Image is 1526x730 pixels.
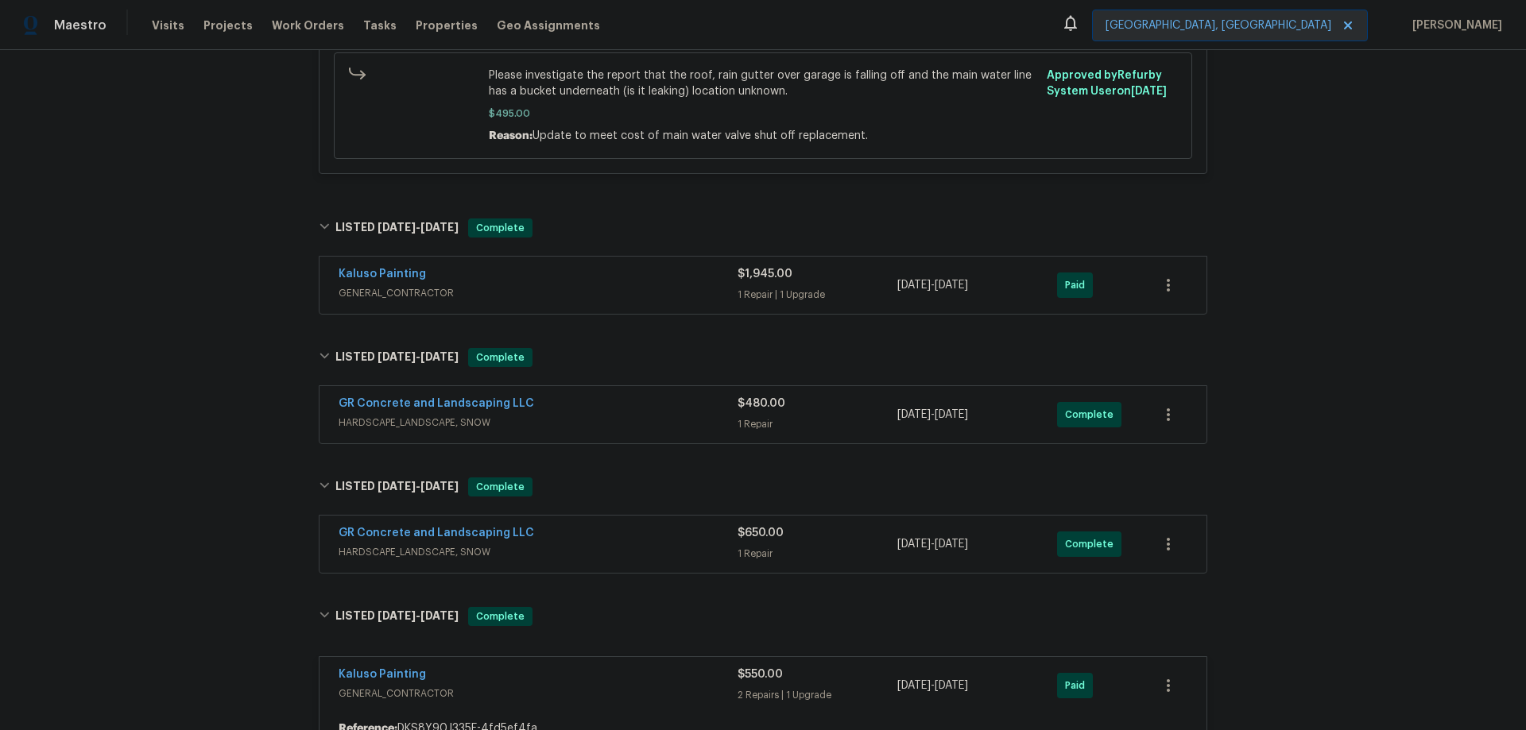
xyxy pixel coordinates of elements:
[335,477,459,496] h6: LISTED
[420,481,459,492] span: [DATE]
[489,68,1038,99] span: Please investigate the report that the roof, rain gutter over garage is falling off and the main ...
[1106,17,1331,33] span: [GEOGRAPHIC_DATA], [GEOGRAPHIC_DATA]
[935,539,968,550] span: [DATE]
[420,222,459,233] span: [DATE]
[738,546,897,562] div: 1 Repair
[935,280,968,291] span: [DATE]
[152,17,184,33] span: Visits
[738,398,785,409] span: $480.00
[339,415,738,431] span: HARDSCAPE_LANDSCAPE, SNOW
[335,348,459,367] h6: LISTED
[378,222,459,233] span: -
[1065,277,1091,293] span: Paid
[339,398,534,409] a: GR Concrete and Landscaping LLC
[378,481,459,492] span: -
[897,680,931,691] span: [DATE]
[497,17,600,33] span: Geo Assignments
[1065,678,1091,693] span: Paid
[339,686,738,701] span: GENERAL_CONTRACTOR
[335,218,459,238] h6: LISTED
[489,130,533,141] span: Reason:
[470,479,531,495] span: Complete
[470,608,531,624] span: Complete
[335,607,459,626] h6: LISTED
[489,106,1038,122] span: $495.00
[339,285,738,301] span: GENERAL_CONTRACTOR
[897,536,968,552] span: -
[738,287,897,303] div: 1 Repair | 1 Upgrade
[420,610,459,621] span: [DATE]
[272,17,344,33] span: Work Orders
[1047,70,1167,97] span: Approved by Refurby System User on
[416,17,478,33] span: Properties
[897,407,968,423] span: -
[378,351,459,362] span: -
[470,350,531,365] span: Complete
[314,332,1212,383] div: LISTED [DATE]-[DATE]Complete
[738,416,897,432] div: 1 Repair
[738,268,792,280] span: $1,945.00
[738,669,783,680] span: $550.00
[203,17,253,33] span: Projects
[470,220,531,236] span: Complete
[363,20,397,31] span: Tasks
[897,280,931,291] span: [DATE]
[314,203,1212,253] div: LISTED [DATE]-[DATE]Complete
[897,678,968,693] span: -
[339,669,426,680] a: Kaluso Painting
[1065,407,1120,423] span: Complete
[339,544,738,560] span: HARDSCAPE_LANDSCAPE, SNOW
[1406,17,1502,33] span: [PERSON_NAME]
[897,409,931,420] span: [DATE]
[738,527,784,539] span: $650.00
[935,680,968,691] span: [DATE]
[1131,86,1167,97] span: [DATE]
[378,222,416,233] span: [DATE]
[897,277,968,293] span: -
[314,462,1212,512] div: LISTED [DATE]-[DATE]Complete
[378,610,459,621] span: -
[378,351,416,362] span: [DATE]
[378,610,416,621] span: [DATE]
[54,17,107,33] span: Maestro
[339,268,426,280] a: Kaluso Painting
[339,527,534,539] a: GR Concrete and Landscaping LLC
[738,687,897,703] div: 2 Repairs | 1 Upgrade
[314,591,1212,642] div: LISTED [DATE]-[DATE]Complete
[1065,536,1120,552] span: Complete
[897,539,931,550] span: [DATE]
[935,409,968,420] span: [DATE]
[533,130,868,141] span: Update to meet cost of main water valve shut off replacement.
[378,481,416,492] span: [DATE]
[420,351,459,362] span: [DATE]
